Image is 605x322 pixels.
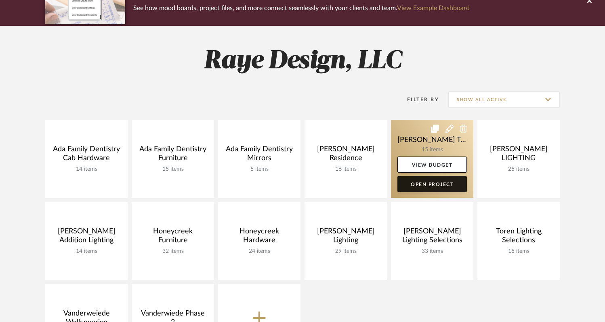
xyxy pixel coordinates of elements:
[397,248,467,255] div: 33 items
[138,248,208,255] div: 32 items
[138,166,208,173] div: 15 items
[12,46,593,76] h2: Raye Design, LLC
[397,5,470,11] a: View Example Dashboard
[397,95,439,104] div: Filter By
[52,227,121,248] div: [PERSON_NAME] Addition Lighting
[138,227,208,248] div: Honeycreek Furniture
[311,227,380,248] div: [PERSON_NAME] Lighting
[397,157,467,173] a: View Budget
[225,227,294,248] div: Honeycreek Hardware
[311,248,380,255] div: 29 items
[397,227,467,248] div: [PERSON_NAME] Lighting Selections
[484,248,553,255] div: 15 items
[52,166,121,173] div: 14 items
[52,145,121,166] div: Ada Family Dentistry Cab Hardware
[484,227,553,248] div: Toren Lighting Selections
[52,248,121,255] div: 14 items
[225,145,294,166] div: Ada Family Dentistry Mirrors
[138,145,208,166] div: Ada Family Dentistry Furniture
[225,166,294,173] div: 5 items
[311,145,380,166] div: [PERSON_NAME] Residence
[484,166,553,173] div: 25 items
[484,145,553,166] div: [PERSON_NAME] LIGHTING
[133,2,470,14] p: See how mood boards, project files, and more connect seamlessly with your clients and team.
[225,248,294,255] div: 24 items
[311,166,380,173] div: 16 items
[397,176,467,192] a: Open Project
